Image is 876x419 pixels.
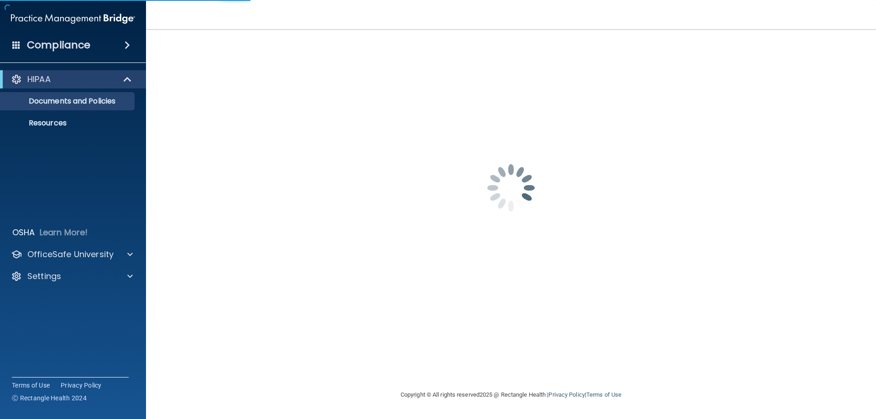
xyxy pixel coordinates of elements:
[12,393,87,403] span: Ⓒ Rectangle Health 2024
[465,142,557,233] img: spinner.e123f6fc.gif
[12,381,50,390] a: Terms of Use
[27,74,51,85] p: HIPAA
[11,249,133,260] a: OfficeSafe University
[27,249,114,260] p: OfficeSafe University
[6,97,130,106] p: Documents and Policies
[6,119,130,128] p: Resources
[11,74,132,85] a: HIPAA
[40,227,88,238] p: Learn More!
[344,380,678,409] div: Copyright © All rights reserved 2025 @ Rectangle Health | |
[548,391,584,398] a: Privacy Policy
[27,39,90,52] h4: Compliance
[11,10,135,28] img: PMB logo
[61,381,102,390] a: Privacy Policy
[586,391,621,398] a: Terms of Use
[11,271,133,282] a: Settings
[12,227,35,238] p: OSHA
[27,271,61,282] p: Settings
